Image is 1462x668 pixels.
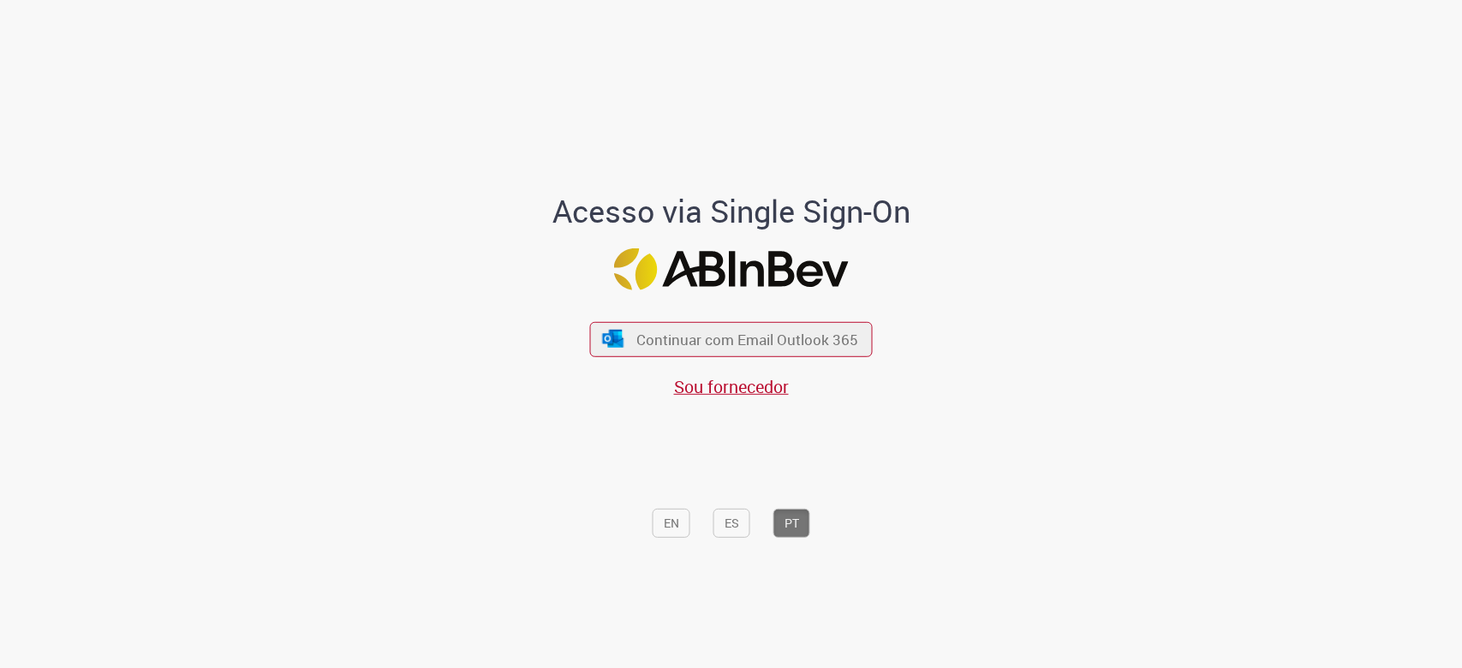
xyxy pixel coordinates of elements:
button: EN [653,509,690,538]
button: ES [713,509,750,538]
h1: Acesso via Single Sign-On [493,194,969,228]
img: ícone Azure/Microsoft 360 [600,330,624,348]
span: Continuar com Email Outlook 365 [636,330,858,349]
button: PT [773,509,810,538]
img: Logo ABInBev [614,248,849,290]
a: Sou fornecedor [674,375,789,398]
button: ícone Azure/Microsoft 360 Continuar com Email Outlook 365 [590,322,873,357]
